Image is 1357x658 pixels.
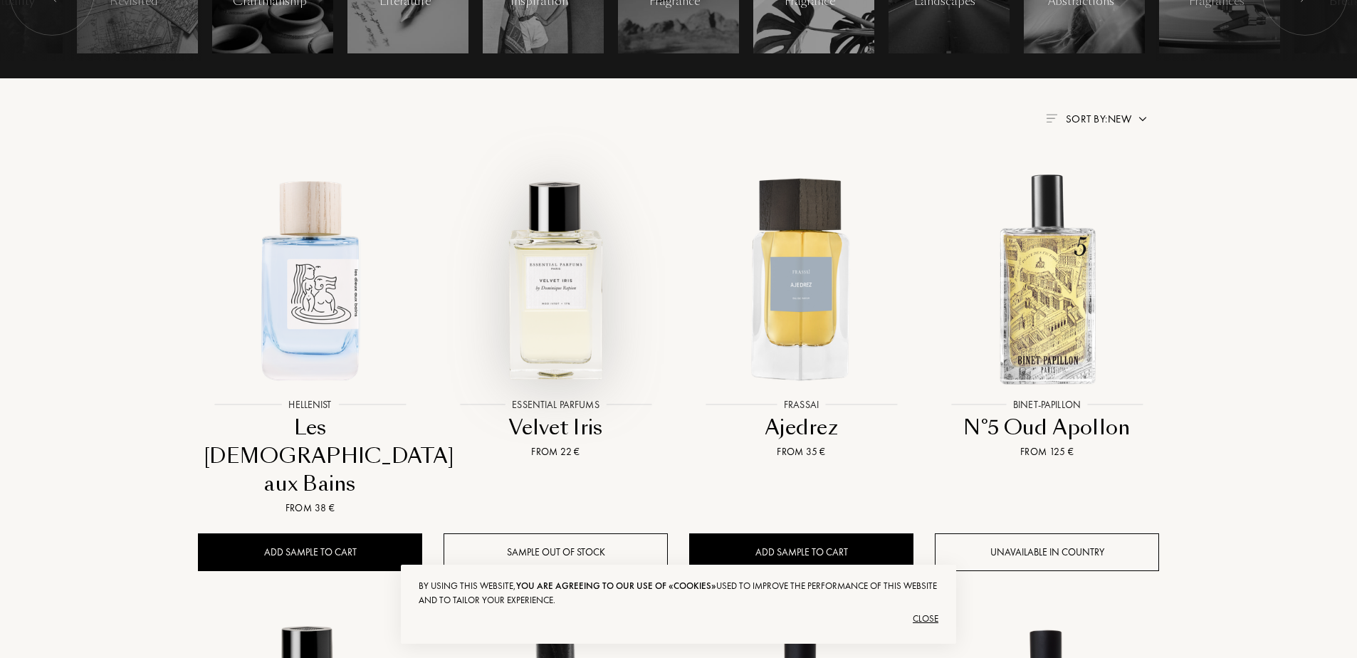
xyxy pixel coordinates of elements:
a: Velvet Iris Essential ParfumsEssential ParfumsVelvet IrisFrom 22 € [444,152,668,477]
div: From 38 € [204,501,416,516]
div: By using this website, used to improve the performance of this website and to tailor your experie... [419,579,938,607]
a: Les Dieux aux Bains HellenistHellenistLes [DEMOGRAPHIC_DATA] aux BainsFrom 38 € [198,152,422,533]
div: From 125 € [941,444,1153,459]
img: filter_by.png [1046,114,1057,122]
span: Sort by: New [1066,112,1131,126]
a: Ajedrez FrassaiFrassaiAjedrezFrom 35 € [689,152,913,477]
img: Les Dieux aux Bains Hellenist [199,168,421,390]
div: Add sample to cart [198,533,422,571]
span: you are agreeing to our use of «cookies» [516,580,716,592]
div: Les [DEMOGRAPHIC_DATA] aux Bains [204,414,416,498]
img: Velvet Iris Essential Parfums [445,168,666,390]
img: arrow.png [1137,113,1148,125]
a: N°5 Oud Apollon Binet-PapillonBinet-PapillonN°5 Oud ApollonFrom 125 € [935,152,1159,477]
img: Ajedrez Frassai [691,168,912,390]
div: Add sample to cart [689,533,913,571]
img: N°5 Oud Apollon Binet-Papillon [936,168,1158,390]
div: From 22 € [449,444,662,459]
div: Sample out of stock [444,533,668,571]
div: From 35 € [695,444,908,459]
div: Unavailable in country [935,533,1159,571]
div: Close [419,607,938,630]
